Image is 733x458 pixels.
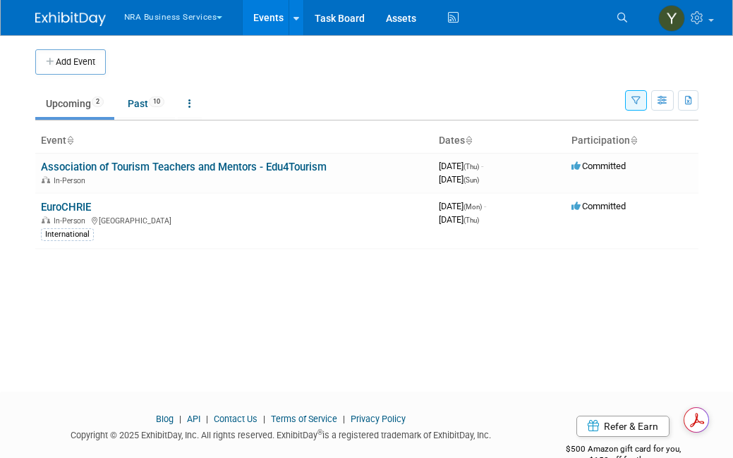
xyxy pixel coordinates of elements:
[66,135,73,146] a: Sort by Event Name
[571,161,626,171] span: Committed
[149,97,164,107] span: 10
[465,135,472,146] a: Sort by Start Date
[176,414,185,424] span: |
[484,201,486,211] span: -
[54,216,90,225] span: In-Person
[35,90,114,117] a: Upcoming2
[658,5,685,32] img: Yamel Henriksen
[54,176,90,185] span: In-Person
[566,129,698,153] th: Participation
[41,201,91,213] a: EuroCHRIE
[41,161,327,173] a: Association of Tourism Teachers and Mentors - Edu4Tourism
[35,12,106,26] img: ExhibitDay
[464,163,479,171] span: (Thu)
[464,203,482,211] span: (Mon)
[92,97,104,107] span: 2
[187,414,200,424] a: API
[156,414,174,424] a: Blog
[571,201,626,211] span: Committed
[439,161,483,171] span: [DATE]
[464,216,479,224] span: (Thu)
[464,176,479,184] span: (Sun)
[339,414,349,424] span: |
[35,426,528,442] div: Copyright © 2025 ExhibitDay, Inc. All rights reserved. ExhibitDay is a registered trademark of Ex...
[439,174,479,185] span: [DATE]
[271,414,337,424] a: Terms of Service
[117,90,175,117] a: Past10
[42,216,50,223] img: In-Person Event
[630,135,637,146] a: Sort by Participation Type
[433,129,566,153] th: Dates
[214,414,258,424] a: Contact Us
[439,214,479,225] span: [DATE]
[42,176,50,183] img: In-Person Event
[35,49,106,75] button: Add Event
[35,129,433,153] th: Event
[481,161,483,171] span: -
[351,414,406,424] a: Privacy Policy
[202,414,212,424] span: |
[317,428,322,436] sup: ®
[439,201,486,211] span: [DATE]
[41,214,428,225] div: [GEOGRAPHIC_DATA]
[576,416,670,437] a: Refer & Earn
[41,228,94,241] div: International
[260,414,269,424] span: |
